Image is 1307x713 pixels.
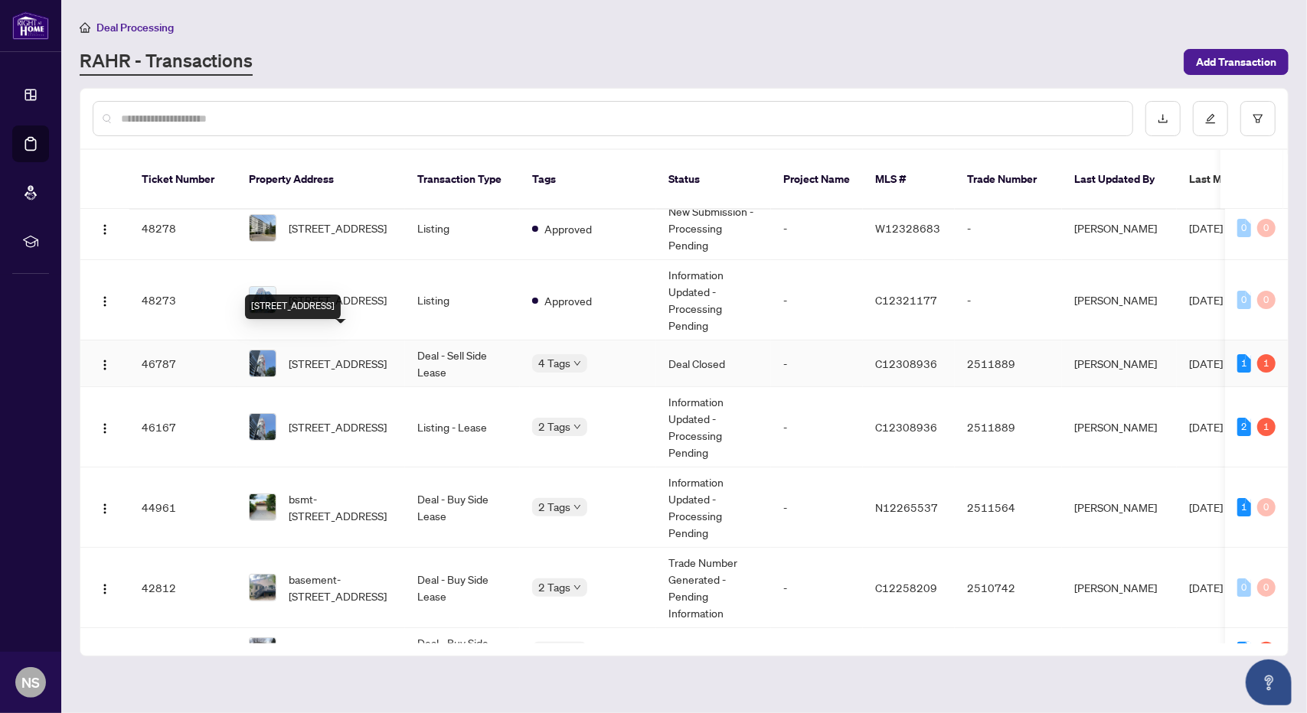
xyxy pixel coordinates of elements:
img: thumbnail-img [250,575,276,601]
td: [PERSON_NAME] [1062,467,1177,548]
div: [STREET_ADDRESS] [245,295,341,319]
img: thumbnail-img [250,215,276,241]
div: 0 [1237,291,1251,309]
td: [PERSON_NAME] [1062,628,1177,675]
span: 4 Tags [538,354,570,372]
button: Add Transaction [1184,49,1289,75]
td: [PERSON_NAME] [1062,548,1177,628]
img: thumbnail-img [250,350,276,376]
span: bsmt-[STREET_ADDRESS] [289,490,393,524]
td: 2510742 [955,548,1062,628]
span: basement-[STREET_ADDRESS] [289,571,393,604]
td: [PERSON_NAME] [1062,260,1177,340]
td: 42812 [129,548,237,628]
span: 2 Tags [538,578,570,596]
button: filter [1240,101,1276,136]
td: Deal - Sell Side Lease [405,340,520,387]
td: New Submission - Processing Pending [656,197,771,260]
a: RAHR - Transactions [80,48,253,76]
span: 3 Tags [538,642,570,659]
span: C12308936 [875,420,937,434]
span: [STREET_ADDRESS] [289,355,387,372]
td: [PERSON_NAME] [1062,387,1177,467]
img: logo [12,11,49,40]
td: Information Updated - Processing Pending [656,260,771,340]
div: 0 [1257,219,1276,237]
span: N12265537 [875,500,938,514]
td: Listing - Lease [405,387,520,467]
div: 0 [1257,291,1276,309]
td: Listing [405,260,520,340]
span: Deal Processing [96,21,174,34]
td: - [771,548,863,628]
th: Trade Number [955,150,1062,210]
img: thumbnail-img [250,287,276,313]
button: Logo [93,216,117,240]
td: Deal Closed [656,340,771,387]
div: 2 [1237,418,1251,436]
span: edit [1205,113,1216,124]
td: 2511889 [955,387,1062,467]
td: [PERSON_NAME] [1062,340,1177,387]
span: C12308936 [875,356,937,370]
th: Last Updated By [1062,150,1177,210]
th: Tags [520,150,656,210]
td: 48278 [129,197,237,260]
img: thumbnail-img [250,494,276,520]
span: [STREET_ADDRESS] [289,643,387,659]
span: W12328683 [875,221,940,235]
td: - [771,197,863,260]
img: thumbnail-img [250,638,276,664]
td: - [955,197,1062,260]
button: Logo [93,415,117,439]
th: Transaction Type [405,150,520,210]
span: C12258209 [875,581,937,594]
img: Logo [99,422,111,435]
td: - [771,340,863,387]
th: Project Name [771,150,863,210]
span: 2 Tags [538,418,570,435]
button: Logo [93,639,117,663]
button: Logo [93,351,117,376]
span: C12321177 [875,293,937,307]
span: home [80,22,90,33]
th: Property Address [237,150,405,210]
span: down [573,360,581,367]
td: 46787 [129,340,237,387]
span: Add Transaction [1196,50,1276,74]
td: 48273 [129,260,237,340]
th: MLS # [863,150,955,210]
img: Logo [99,223,111,236]
span: NS [21,672,40,693]
span: [DATE] [1189,420,1223,434]
td: 44961 [129,467,237,548]
span: Last Modified Date [1189,171,1282,187]
span: down [573,423,581,431]
span: down [573,503,581,511]
div: 1 [1237,354,1251,373]
span: [DATE] [1189,356,1223,370]
span: Approved [544,220,592,237]
div: 1 [1257,642,1276,660]
div: 0 [1237,578,1251,597]
button: edit [1193,101,1228,136]
td: 41556 [129,628,237,675]
td: Listing [405,197,520,260]
td: Trade Number Generated - Pending Information [656,548,771,628]
img: thumbnail-img [250,414,276,440]
td: Deal - Buy Side Lease [405,548,520,628]
td: Information Updated - Processing Pending [656,467,771,548]
span: down [573,584,581,591]
img: Logo [99,503,111,515]
td: 46167 [129,387,237,467]
div: 1 [1257,418,1276,436]
td: - [955,260,1062,340]
div: 0 [1257,498,1276,516]
span: [STREET_ADDRESS] [289,291,387,308]
button: Logo [93,575,117,600]
span: Approved [544,292,592,309]
span: [STREET_ADDRESS] [289,418,387,435]
td: 2511564 [955,467,1062,548]
td: Deal - Buy Side Lease [405,467,520,548]
button: Logo [93,288,117,312]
